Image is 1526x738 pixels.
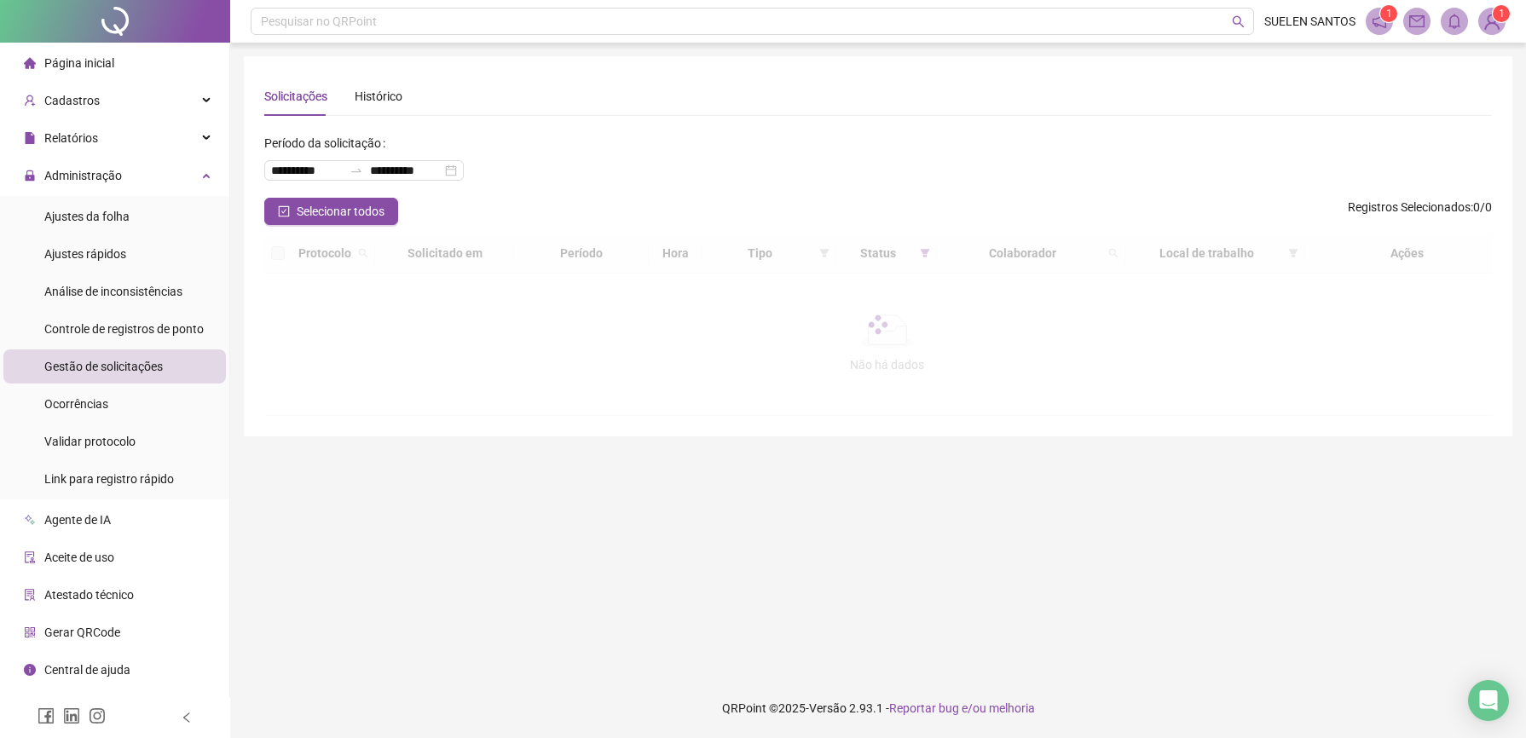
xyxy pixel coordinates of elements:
span: Relatórios [44,131,98,145]
sup: Atualize o seu contato no menu Meus Dados [1493,5,1510,22]
span: Atestado técnico [44,588,134,602]
span: audit [24,551,36,563]
footer: QRPoint © 2025 - 2.93.1 - [230,678,1526,738]
span: Página inicial [44,56,114,70]
span: notification [1372,14,1387,29]
span: bell [1447,14,1462,29]
span: Versão [809,701,847,715]
span: Aceite de uso [44,551,114,564]
div: Open Intercom Messenger [1468,680,1509,721]
span: Ajustes da folha [44,210,130,223]
span: instagram [89,707,106,724]
span: Administração [44,169,122,182]
span: facebook [38,707,55,724]
span: check-square [278,205,290,217]
span: Análise de inconsistências [44,285,182,298]
span: : 0 / 0 [1348,198,1492,225]
span: Registros Selecionados [1348,200,1471,214]
span: Gerar QRCode [44,626,120,639]
span: file [24,132,36,144]
span: linkedin [63,707,80,724]
span: Agente de IA [44,513,111,527]
span: mail [1409,14,1425,29]
span: Gestão de solicitações [44,360,163,373]
span: Reportar bug e/ou melhoria [889,701,1035,715]
span: search [1232,15,1245,28]
span: home [24,57,36,69]
span: SUELEN SANTOS [1264,12,1355,31]
sup: 1 [1380,5,1397,22]
span: Ajustes rápidos [44,247,126,261]
div: Solicitações [264,87,327,106]
span: Link para registro rápido [44,472,174,486]
span: left [181,712,193,724]
span: Selecionar todos [297,202,384,221]
span: swap-right [350,164,363,177]
span: info-circle [24,664,36,676]
span: Ocorrências [44,397,108,411]
img: 39589 [1479,9,1505,34]
span: 1 [1499,8,1505,20]
div: Histórico [355,87,402,106]
span: Cadastros [44,94,100,107]
button: Selecionar todos [264,198,398,225]
span: 1 [1386,8,1392,20]
span: to [350,164,363,177]
span: lock [24,170,36,182]
span: qrcode [24,626,36,638]
span: solution [24,589,36,601]
span: Controle de registros de ponto [44,322,204,336]
span: user-add [24,95,36,107]
span: Central de ajuda [44,663,130,677]
label: Período da solicitação [264,130,392,157]
span: Validar protocolo [44,435,136,448]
